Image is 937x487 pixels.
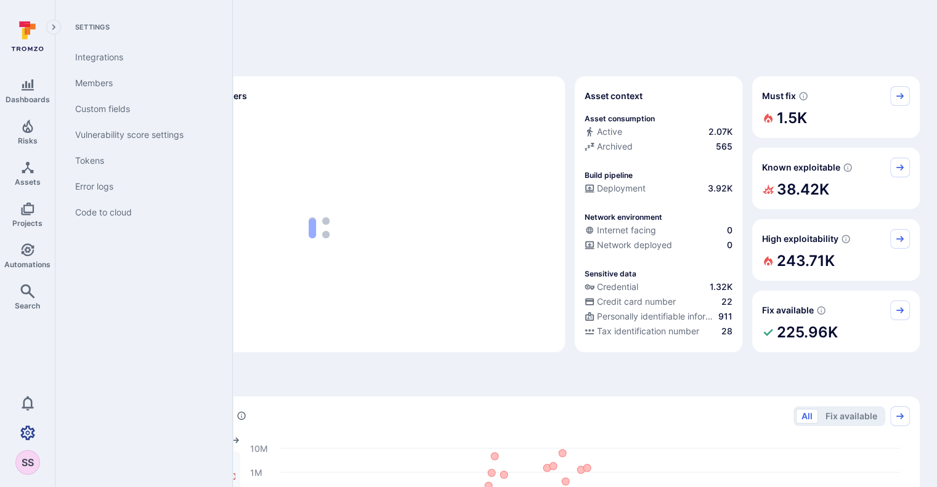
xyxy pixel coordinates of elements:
[597,325,699,337] span: Tax identification number
[65,122,217,148] a: Vulnerability score settings
[752,76,920,138] div: Must fix
[15,450,40,475] div: Sooraj Sudevan
[65,148,217,174] a: Tokens
[12,219,43,228] span: Projects
[796,409,818,424] button: All
[585,140,732,155] div: Code repository is archived
[309,217,330,238] img: Loading...
[762,233,838,245] span: High exploitability
[843,163,853,172] svg: Confirmed exploitable by KEV
[65,22,217,32] span: Settings
[237,409,246,422] div: Number of vulnerabilities in status 'Open' 'Triaged' and 'In process' grouped by score
[585,140,633,153] div: Archived
[752,219,920,281] div: High exploitability
[15,450,40,475] button: SS
[597,281,638,293] span: Credential
[585,296,732,308] a: Credit card number22
[752,148,920,209] div: Known exploitable
[585,281,732,293] a: Credential1.32K
[727,224,732,236] span: 0
[585,281,638,293] div: Credential
[597,296,676,308] span: Credit card number
[597,140,633,153] span: Archived
[585,140,732,153] a: Archived565
[820,409,883,424] button: Fix available
[841,234,851,244] svg: EPSS score ≥ 0.7
[777,177,829,202] h2: 38.42K
[6,95,50,104] span: Dashboards
[65,174,217,199] a: Error logs
[65,96,217,122] a: Custom fields
[597,126,622,138] span: Active
[73,372,920,389] span: Prioritize
[585,171,633,180] p: Build pipeline
[585,239,672,251] div: Network deployed
[762,161,840,174] span: Known exploitable
[585,310,732,325] div: Evidence indicative of processing personally identifiable information
[585,182,732,195] a: Deployment3.92K
[585,310,716,323] div: Personally identifiable information (PII)
[585,325,699,337] div: Tax identification number
[597,310,716,323] span: Personally identifiable information (PII)
[585,239,732,251] a: Network deployed0
[585,212,662,222] p: Network environment
[83,113,555,342] div: loading spinner
[708,126,732,138] span: 2.07K
[65,44,217,70] a: Integrations
[585,296,732,310] div: Evidence indicative of processing credit card numbers
[721,325,732,337] span: 28
[585,239,732,254] div: Evidence that the asset is packaged and deployed somewhere
[708,182,732,195] span: 3.92K
[585,182,732,197] div: Configured deployment pipeline
[65,199,217,225] a: Code to cloud
[4,260,51,269] span: Automations
[585,90,643,102] span: Asset context
[585,281,732,296] div: Evidence indicative of handling user or service credentials
[585,224,732,236] a: Internet facing0
[18,136,38,145] span: Risks
[250,467,262,477] text: 1M
[585,296,676,308] div: Credit card number
[585,224,732,239] div: Evidence that an asset is internet facing
[585,182,646,195] div: Deployment
[250,443,268,453] text: 10M
[65,70,217,96] a: Members
[73,52,920,69] span: Discover
[798,91,808,101] svg: Risk score >=40 , missed SLA
[816,305,826,315] svg: Vulnerabilities with fix available
[777,249,835,273] h2: 243.71K
[710,281,732,293] span: 1.32K
[585,126,732,140] div: Commits seen in the last 180 days
[777,320,838,345] h2: 225.96K
[585,126,622,138] div: Active
[585,224,656,236] div: Internet facing
[585,126,732,138] a: Active2.07K
[585,325,732,340] div: Evidence indicative of processing tax identification numbers
[721,296,732,308] span: 22
[49,22,58,33] i: Expand navigation menu
[585,114,655,123] p: Asset consumption
[585,310,732,323] a: Personally identifiable information (PII)911
[716,140,732,153] span: 565
[46,20,61,34] button: Expand navigation menu
[762,304,814,316] span: Fix available
[752,291,920,352] div: Fix available
[597,239,672,251] span: Network deployed
[15,301,40,310] span: Search
[762,90,796,102] span: Must fix
[597,224,656,236] span: Internet facing
[777,106,807,131] h2: 1.5K
[585,269,636,278] p: Sensitive data
[15,177,41,187] span: Assets
[585,325,732,337] a: Tax identification number28
[597,182,646,195] span: Deployment
[727,239,732,251] span: 0
[718,310,732,323] span: 911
